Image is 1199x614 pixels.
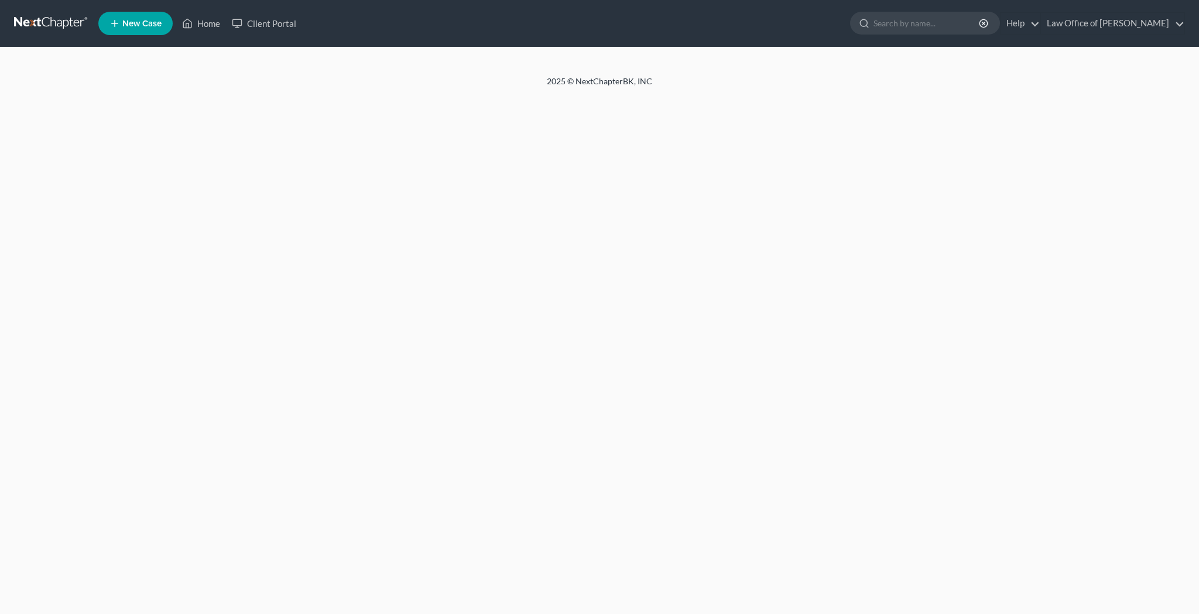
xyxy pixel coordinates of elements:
a: Law Office of [PERSON_NAME] [1041,13,1184,34]
div: 2025 © NextChapterBK, INC [266,76,933,97]
span: New Case [122,19,162,28]
a: Help [1001,13,1040,34]
a: Home [176,13,226,34]
input: Search by name... [873,12,981,34]
a: Client Portal [226,13,302,34]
